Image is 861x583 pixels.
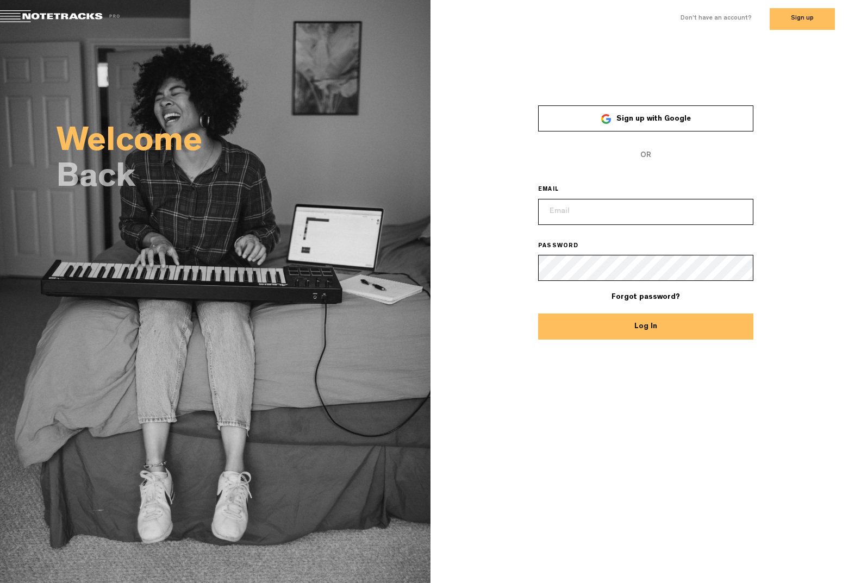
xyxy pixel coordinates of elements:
[57,128,430,159] h2: Welcome
[681,14,752,23] label: Don't have an account?
[538,186,574,195] label: EMAIL
[770,8,835,30] button: Sign up
[538,314,753,340] button: Log In
[538,242,594,251] label: PASSWORD
[612,293,680,301] a: Forgot password?
[538,199,753,225] input: Email
[57,164,430,195] h2: Back
[616,115,691,123] span: Sign up with Google
[538,142,753,168] span: OR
